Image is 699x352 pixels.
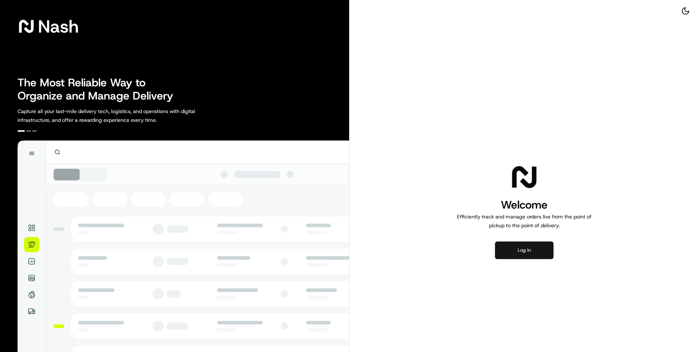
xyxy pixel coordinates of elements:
span: Nash [38,19,79,34]
p: Capture all your last-mile delivery tech, logistics, and operations with digital infrastructure, ... [18,107,228,124]
h2: The Most Reliable Way to Organize and Manage Delivery [18,76,181,102]
h1: Welcome [454,198,594,212]
button: Log in [495,241,553,259]
p: Efficiently track and manage orders live from the point of pickup to the point of delivery. [454,212,594,230]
